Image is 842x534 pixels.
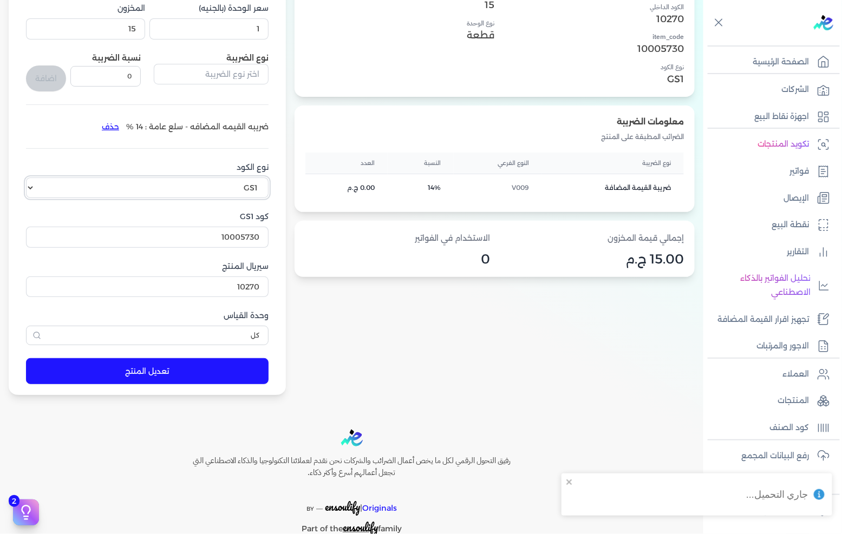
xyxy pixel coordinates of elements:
[92,53,141,63] label: نسبة الضريبة
[703,417,836,439] a: كود الصنف
[401,183,441,193] div: 14%
[388,153,454,174] th: النسبة
[754,110,810,124] p: اجهزة نقاط البيع
[26,162,269,173] label: نوع الكود
[26,358,269,384] button: تعديل المنتج
[741,449,810,463] p: رفع البيانات المجمع
[787,245,810,259] p: التقارير
[703,445,836,467] a: رفع البيانات المجمع
[542,153,684,174] th: نوع الضريبة
[26,3,145,14] label: المخزون
[703,390,836,412] a: المنتجات
[783,367,810,381] p: العملاء
[305,232,491,246] p: الاستخدام في الفواتير
[495,62,684,72] h4: نوع الكود
[495,32,684,42] h4: item_code
[778,394,810,408] p: المنتجات
[226,53,269,63] label: نوع الضريبة
[703,106,836,128] a: اجهزة نقاط البيع
[325,498,360,515] span: ensoulify
[758,137,810,151] p: تكويد المنتجات
[717,313,810,327] p: تجهيز اقرار القيمة المضافة
[318,183,375,193] div: 0.00 ج.م
[814,15,833,30] img: logo
[756,339,810,353] p: الاجور والمرتبات
[305,130,684,144] p: الضرائب المطبقة على المنتج
[703,160,836,183] a: فواتير
[149,3,269,14] label: سعر الوحدة (بالجنيه)
[495,12,684,26] p: 10270
[149,18,269,39] input: 00000
[495,42,684,56] p: 10005730
[467,183,529,193] div: V009
[95,118,269,135] li: ضريبه القيمه المضافه - سلع عامة : 14 %
[26,211,269,222] label: كود GS1
[170,487,534,516] p: |
[343,524,378,533] a: ensoulify
[703,78,836,101] a: الشركات
[499,252,684,266] p: 15.00 ج.م
[703,308,836,331] a: تجهيز اقرار القيمة المضافة
[26,18,145,39] input: 00000
[709,272,811,299] p: تحليل الفواتير بالذكاء الاصطناعي
[154,64,269,89] button: اختر نوع الضريبة
[26,310,269,321] label: وحدة القياس
[790,164,810,179] p: فواتير
[770,421,810,435] p: كود الصنف
[703,335,836,358] a: الاجور والمرتبات
[26,227,269,247] input: كود GS1
[305,18,495,28] h4: نوع الوحدة
[782,83,810,97] p: الشركات
[316,503,323,510] sup: __
[305,252,491,266] p: 0
[703,133,836,156] a: تكويد المنتجات
[746,487,808,502] div: جاري التحميل...
[772,218,810,232] p: نقطة البيع
[753,55,810,69] p: الصفحة الرئيسية
[306,505,314,512] span: BY
[362,503,397,513] span: Originals
[95,118,126,135] button: حذف
[305,153,388,174] th: العدد
[454,153,542,174] th: النوع الفرعي
[495,72,684,86] p: GS1
[703,187,836,210] a: الإيصال
[170,455,534,478] h6: رفيق التحول الرقمي لكل ما يخص أعمال الضرائب والشركات نحن نقدم لعملائنا التكنولوجيا والذكاء الاصطن...
[26,326,269,345] input: نوع الوحدة
[9,495,19,507] span: 2
[13,499,39,525] button: 2
[499,232,684,246] p: إجمالي قيمة المخزون
[784,192,810,206] p: الإيصال
[703,214,836,236] a: نقطة البيع
[495,2,684,12] h4: الكود الداخلي
[26,276,269,297] input: ادخل كود المنتج لديك
[566,478,573,486] button: close
[703,363,836,386] a: العملاء
[555,183,671,193] div: ضريبة القيمة المضافة
[703,267,836,304] a: تحليل الفواتير بالذكاء الاصطناعي
[341,430,363,446] img: logo
[70,66,141,87] input: نسبة الضريبة
[617,117,684,127] span: معلومات الضريبة
[26,261,269,272] label: سيريال المنتج
[154,64,269,84] input: اختر نوع الضريبة
[305,28,495,42] p: قطعة
[703,51,836,74] a: الصفحة الرئيسية
[703,241,836,263] a: التقارير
